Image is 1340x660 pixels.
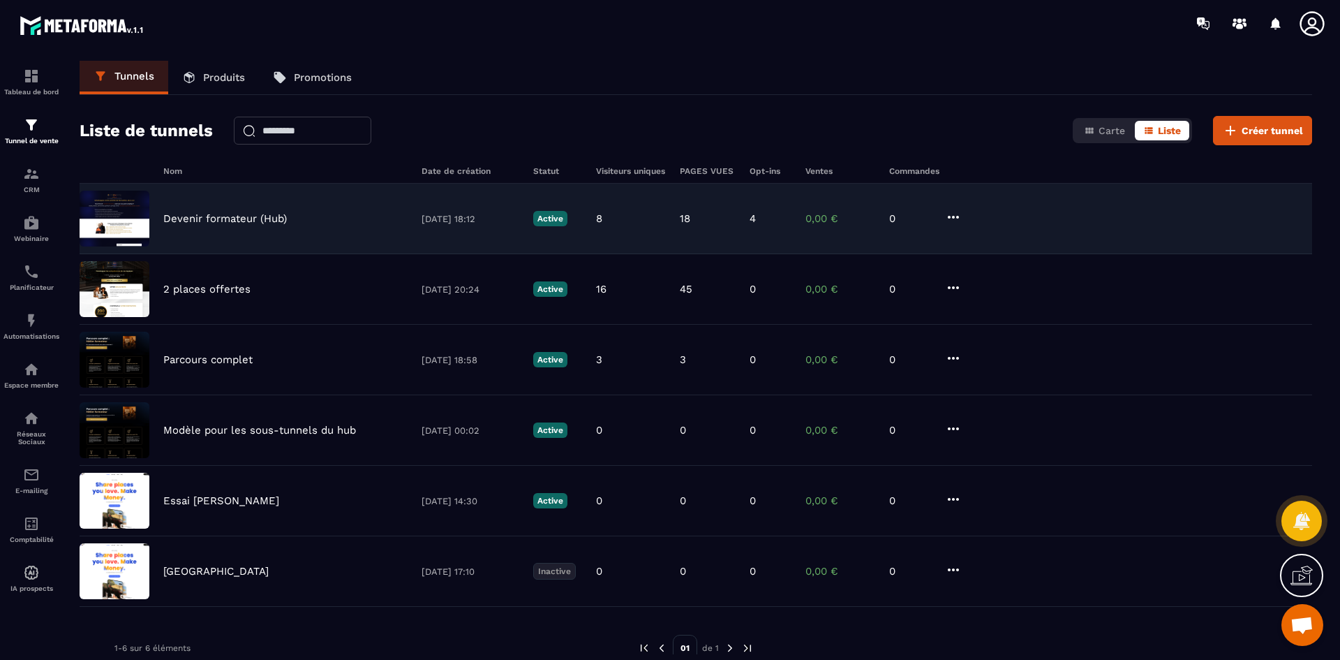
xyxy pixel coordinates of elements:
img: image [80,402,149,458]
p: Tunnel de vente [3,137,59,145]
p: [DATE] 00:02 [422,425,519,436]
p: Promotions [294,71,352,84]
img: formation [23,166,40,182]
p: Planificateur [3,284,59,291]
p: Active [533,423,567,438]
a: formationformationTableau de bord [3,57,59,106]
p: 45 [680,283,692,295]
a: social-networksocial-networkRéseaux Sociaux [3,399,59,456]
img: image [80,332,149,388]
p: 0 [680,424,686,437]
img: prev [655,642,668,654]
a: schedulerschedulerPlanificateur [3,253,59,302]
p: 0,00 € [805,212,875,225]
img: automations [23,312,40,329]
p: 0,00 € [805,353,875,366]
p: Active [533,281,567,297]
p: 0 [680,565,686,578]
p: [DATE] 18:58 [422,355,519,365]
button: Carte [1075,121,1133,140]
a: Ouvrir le chat [1281,604,1323,646]
h6: Commandes [889,166,939,176]
a: emailemailE-mailing [3,456,59,505]
p: 0 [596,424,602,437]
p: 0 [750,353,756,366]
p: 0,00 € [805,565,875,578]
h6: Nom [163,166,408,176]
p: 0 [596,494,602,507]
p: 0 [750,494,756,507]
img: accountant [23,515,40,532]
p: [GEOGRAPHIC_DATA] [163,565,269,578]
p: Produits [203,71,245,84]
img: image [80,261,149,317]
p: 0,00 € [805,494,875,507]
p: [DATE] 18:12 [422,214,519,224]
img: social-network [23,410,40,427]
p: Automatisations [3,332,59,340]
img: formation [23,117,40,133]
a: automationsautomationsWebinaire [3,204,59,253]
p: [DATE] 14:30 [422,496,519,506]
p: Parcours complet [163,353,253,366]
img: image [80,543,149,599]
p: 1-6 sur 6 éléments [114,643,191,653]
p: 2 places offertes [163,283,251,295]
p: Réseaux Sociaux [3,430,59,446]
img: automations [23,564,40,581]
img: scheduler [23,263,40,280]
p: 0 [750,283,756,295]
h6: Statut [533,166,582,176]
p: 0 [889,353,931,366]
h6: Visiteurs uniques [596,166,666,176]
p: de 1 [702,643,719,654]
p: Devenir formateur (Hub) [163,212,287,225]
p: Active [533,211,567,226]
p: CRM [3,186,59,193]
p: 0 [889,494,931,507]
p: Active [533,352,567,367]
a: Produits [168,61,259,94]
h6: Date de création [422,166,519,176]
p: 0 [750,424,756,437]
h2: Liste de tunnels [80,117,213,145]
img: logo [20,13,145,38]
h6: Ventes [805,166,875,176]
img: image [80,473,149,529]
p: Active [533,493,567,508]
p: 0 [889,565,931,578]
h6: PAGES VUES [680,166,736,176]
p: 0 [680,494,686,507]
p: IA prospects [3,585,59,592]
a: Promotions [259,61,366,94]
a: accountantaccountantComptabilité [3,505,59,554]
a: automationsautomationsEspace membre [3,351,59,399]
img: prev [638,642,650,654]
img: next [741,642,754,654]
p: Modèle pour les sous-tunnels du hub [163,424,356,437]
img: formation [23,68,40,85]
p: 4 [750,212,756,225]
img: automations [23,214,40,231]
p: [DATE] 20:24 [422,284,519,295]
button: Créer tunnel [1213,116,1312,145]
a: automationsautomationsAutomatisations [3,302,59,351]
p: Espace membre [3,381,59,389]
img: image [80,191,149,247]
p: 0 [889,212,931,225]
p: 0 [750,565,756,578]
p: 0 [889,424,931,437]
p: 0 [596,565,602,578]
p: [DATE] 17:10 [422,566,519,577]
p: 0,00 € [805,424,875,437]
p: 0 [889,283,931,295]
p: 3 [596,353,602,366]
h6: Opt-ins [750,166,791,176]
span: Liste [1158,125,1181,136]
p: Webinaire [3,235,59,242]
img: email [23,467,40,483]
p: 8 [596,212,602,225]
p: Inactive [533,563,576,580]
span: Carte [1099,125,1125,136]
a: formationformationTunnel de vente [3,106,59,155]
